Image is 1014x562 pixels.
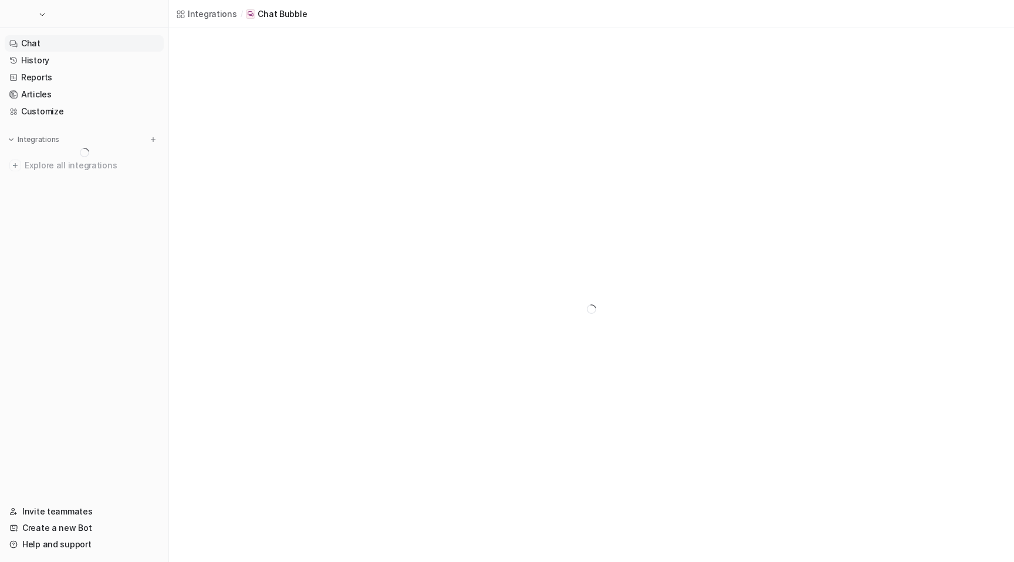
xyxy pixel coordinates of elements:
a: Articles [5,86,164,103]
span: Explore all integrations [25,156,159,175]
div: Integrations [188,8,237,20]
a: Create a new Bot [5,520,164,536]
button: Integrations [5,134,63,145]
a: Chat Bubble [246,8,307,20]
a: Explore all integrations [5,157,164,174]
p: Chat Bubble [258,8,307,20]
a: Invite teammates [5,503,164,520]
a: Help and support [5,536,164,553]
a: Integrations [176,8,237,20]
span: / [241,9,243,19]
a: Chat [5,35,164,52]
img: menu_add.svg [149,136,157,144]
a: History [5,52,164,69]
img: explore all integrations [9,160,21,171]
a: Customize [5,103,164,120]
p: Integrations [18,135,59,144]
img: expand menu [7,136,15,144]
a: Reports [5,69,164,86]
